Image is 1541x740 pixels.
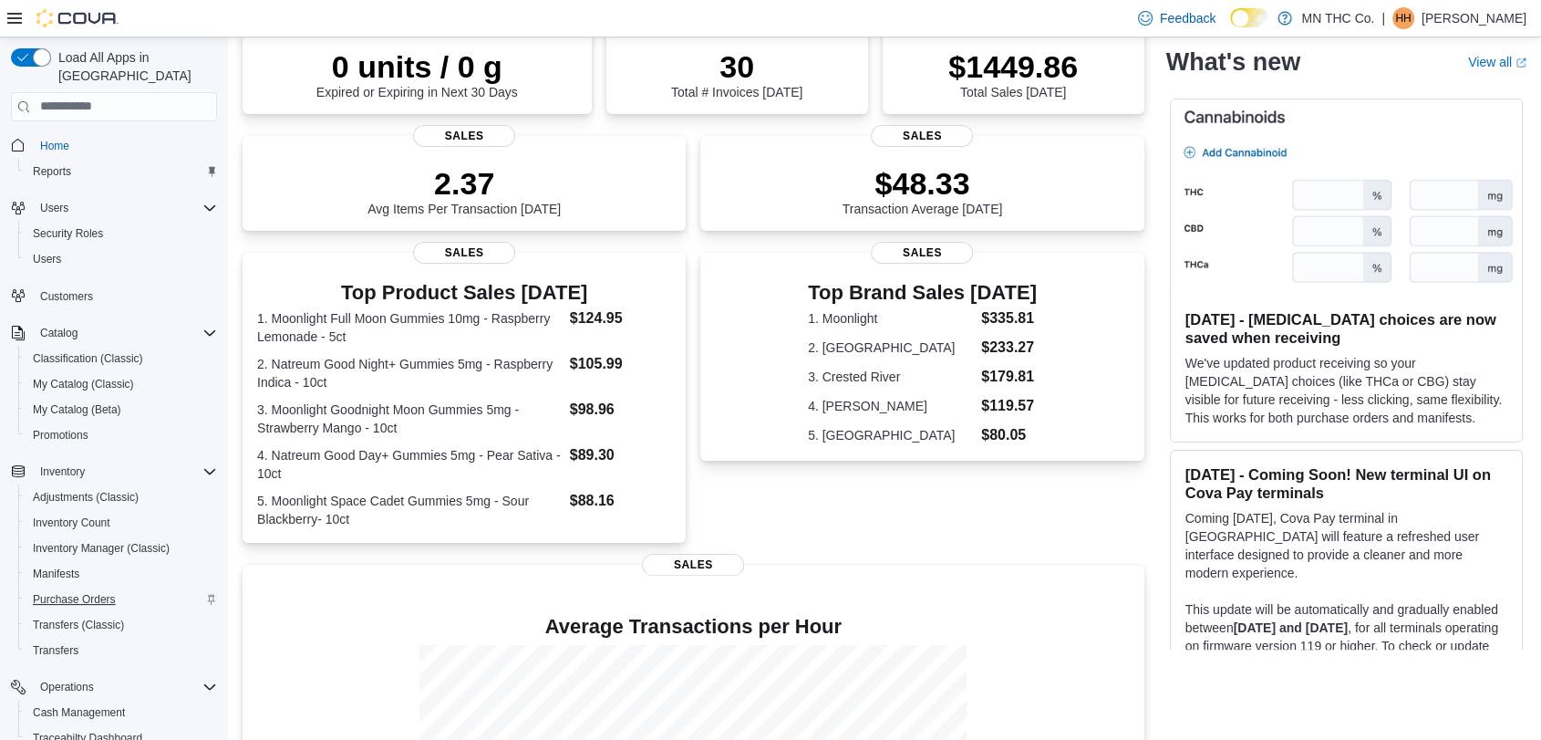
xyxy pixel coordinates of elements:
[4,195,224,221] button: Users
[26,537,217,559] span: Inventory Manager (Classic)
[18,510,224,536] button: Inventory Count
[1301,7,1374,29] p: MN THC Co.
[1185,600,1507,692] p: This update will be automatically and gradually enabled between , for all terminals operating on ...
[33,705,125,720] span: Cash Management
[981,307,1037,329] dd: $335.81
[26,614,131,636] a: Transfers (Classic)
[33,676,101,698] button: Operations
[40,680,94,694] span: Operations
[570,307,672,329] dd: $124.95
[570,444,672,466] dd: $89.30
[1381,7,1385,29] p: |
[33,197,217,219] span: Users
[26,640,217,662] span: Transfers
[808,282,1037,304] h3: Top Brand Sales [DATE]
[570,353,672,375] dd: $105.99
[808,309,974,328] dt: 1. Moonlight
[33,428,88,443] span: Promotions
[18,422,224,448] button: Promotions
[1234,620,1348,635] strong: [DATE] and [DATE]
[4,132,224,159] button: Home
[1468,55,1526,69] a: View allExternal link
[316,48,518,85] p: 0 units / 0 g
[642,554,744,576] span: Sales
[981,337,1037,359] dd: $233.27
[4,320,224,346] button: Catalog
[26,589,217,610] span: Purchase Orders
[367,165,561,216] div: Avg Items Per Transaction [DATE]
[18,561,224,587] button: Manifests
[26,248,217,270] span: Users
[257,446,563,483] dt: 4. Natreum Good Day+ Gummies 5mg - Pear Sativa - 10ct
[33,567,79,581] span: Manifests
[26,399,129,421] a: My Catalog (Beta)
[26,486,146,508] a: Adjustments (Classic)
[26,702,132,724] a: Cash Management
[671,48,802,99] div: Total # Invoices [DATE]
[18,159,224,184] button: Reports
[808,339,974,357] dt: 2. [GEOGRAPHIC_DATA]
[26,399,217,421] span: My Catalog (Beta)
[26,486,217,508] span: Adjustments (Classic)
[671,48,802,85] p: 30
[33,197,76,219] button: Users
[981,366,1037,388] dd: $179.81
[33,516,110,530] span: Inventory Count
[33,490,139,505] span: Adjustments (Classic)
[33,402,121,417] span: My Catalog (Beta)
[26,512,217,534] span: Inventory Count
[843,165,1003,202] p: $48.33
[33,226,103,241] span: Security Roles
[948,48,1078,99] div: Total Sales [DATE]
[413,125,515,147] span: Sales
[33,618,124,632] span: Transfers (Classic)
[40,464,85,479] span: Inventory
[1392,7,1414,29] div: Heather Hawkinson
[4,459,224,485] button: Inventory
[257,401,563,437] dt: 3. Moonlight Goodnight Moon Gummies 5mg - Strawberry Mango - 10ct
[26,223,110,245] a: Security Roles
[18,485,224,510] button: Adjustments (Classic)
[18,612,224,638] button: Transfers (Classic)
[257,492,563,528] dt: 5. Moonlight Space Cadet Gummies 5mg - Sour Blackberry- 10ct
[26,373,217,395] span: My Catalog (Classic)
[808,397,974,415] dt: 4. [PERSON_NAME]
[26,512,118,534] a: Inventory Count
[33,351,143,366] span: Classification (Classic)
[257,355,563,391] dt: 2. Natreum Good Night+ Gummies 5mg - Raspberry Indica - 10ct
[1230,27,1231,28] span: Dark Mode
[26,161,217,182] span: Reports
[33,285,217,307] span: Customers
[1185,465,1507,502] h3: [DATE] - Coming Soon! New terminal UI on Cova Pay terminals
[981,395,1037,417] dd: $119.57
[808,426,974,444] dt: 5. [GEOGRAPHIC_DATA]
[871,242,973,264] span: Sales
[18,397,224,422] button: My Catalog (Beta)
[843,165,1003,216] div: Transaction Average [DATE]
[1185,354,1507,427] p: We've updated product receiving so your [MEDICAL_DATA] choices (like THCa or CBG) stay visible fo...
[26,702,217,724] span: Cash Management
[26,424,96,446] a: Promotions
[257,616,1130,638] h4: Average Transactions per Hour
[26,614,217,636] span: Transfers (Classic)
[413,242,515,264] span: Sales
[26,563,217,585] span: Manifests
[1230,8,1268,27] input: Dark Mode
[26,563,87,585] a: Manifests
[257,282,671,304] h3: Top Product Sales [DATE]
[33,252,61,266] span: Users
[33,461,92,483] button: Inventory
[26,424,217,446] span: Promotions
[4,674,224,700] button: Operations
[18,221,224,246] button: Security Roles
[316,48,518,99] div: Expired or Expiring in Next 30 Days
[257,309,563,346] dt: 1. Moonlight Full Moon Gummies 10mg - Raspberry Lemonade - 5ct
[33,322,85,344] button: Catalog
[33,134,217,157] span: Home
[33,322,217,344] span: Catalog
[40,326,78,340] span: Catalog
[26,589,123,610] a: Purchase Orders
[40,201,68,215] span: Users
[1422,7,1526,29] p: [PERSON_NAME]
[1166,47,1300,77] h2: What's new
